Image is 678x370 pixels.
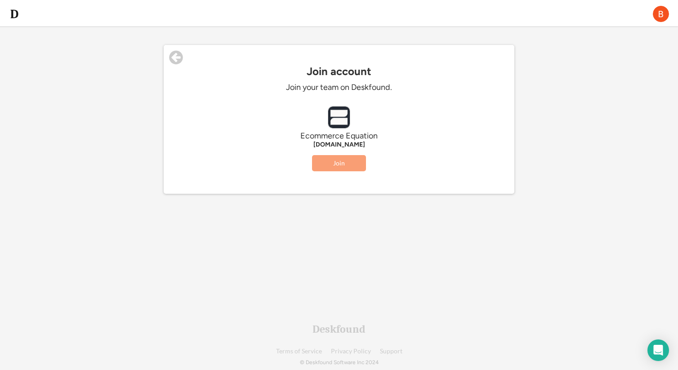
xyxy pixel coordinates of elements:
img: ACg8ocLheYiiVXwNebC7lOATBxO4lK3gLHkGdFbL_DzQknK6Ci1ArA=s96-c [653,6,669,22]
div: [DOMAIN_NAME] [204,141,474,148]
div: Open Intercom Messenger [647,339,669,361]
img: ecommerceequation.com.au [328,107,350,128]
div: Join your team on Deskfound. [204,82,474,93]
img: d-whitebg.png [9,9,20,19]
a: Terms of Service [276,348,322,355]
div: Join account [164,65,514,78]
button: Join [312,155,366,171]
a: Privacy Policy [331,348,371,355]
div: Deskfound [312,324,366,334]
div: Ecommerce Equation [204,131,474,141]
a: Support [380,348,402,355]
